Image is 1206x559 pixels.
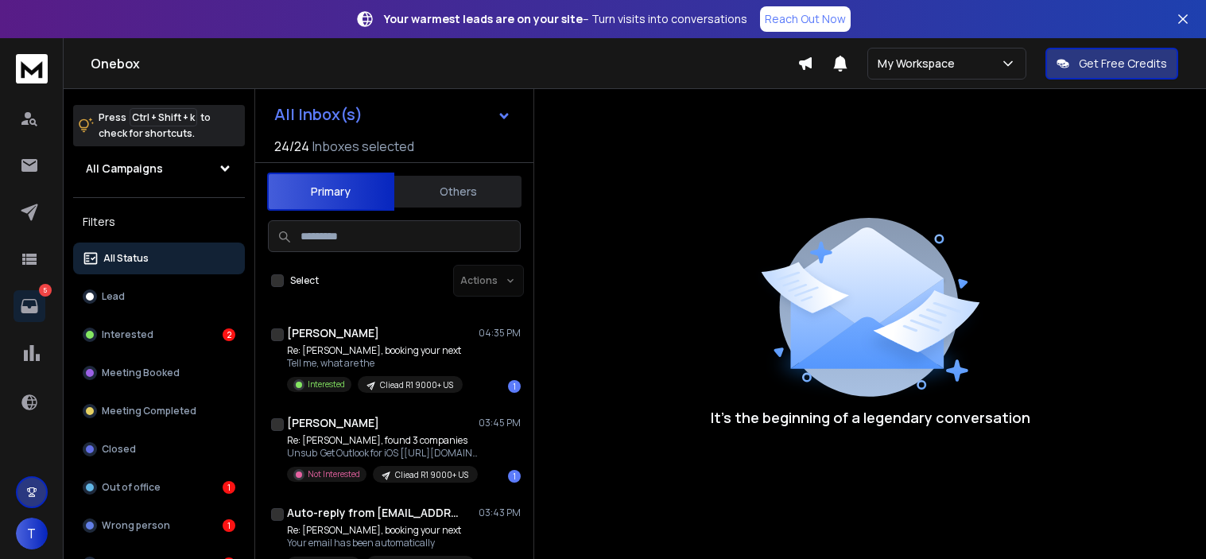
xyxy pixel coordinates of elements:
div: 1 [508,470,521,483]
p: Wrong person [102,519,170,532]
h1: All Campaigns [86,161,163,177]
p: Press to check for shortcuts. [99,110,211,142]
p: Out of office [102,481,161,494]
h1: Auto-reply from [EMAIL_ADDRESS][DOMAIN_NAME] [287,505,462,521]
p: Tell me, what are the [287,357,463,370]
p: 03:43 PM [479,507,521,519]
p: – Turn visits into conversations [384,11,747,27]
p: Meeting Completed [102,405,196,417]
p: Cliead R1 9000+ US [380,379,453,391]
button: All Campaigns [73,153,245,184]
p: Cliead R1 9000+ US [395,469,468,481]
button: Meeting Booked [73,357,245,389]
button: Get Free Credits [1045,48,1178,80]
label: Select [290,274,319,287]
button: T [16,518,48,549]
h1: [PERSON_NAME] [287,325,379,341]
button: Meeting Completed [73,395,245,427]
p: Re: [PERSON_NAME], found 3 companies [287,434,478,447]
button: Primary [267,173,394,211]
p: My Workspace [878,56,961,72]
p: Lead [102,290,125,303]
h1: [PERSON_NAME] [287,415,379,431]
button: Others [394,174,522,209]
p: It’s the beginning of a legendary conversation [711,406,1030,429]
h3: Filters [73,211,245,233]
a: Reach Out Now [760,6,851,32]
div: 2 [223,328,235,341]
span: Ctrl + Shift + k [130,108,197,126]
p: Closed [102,443,136,456]
a: 5 [14,290,45,322]
p: 5 [39,284,52,297]
span: 24 / 24 [274,137,309,156]
p: 03:45 PM [479,417,521,429]
h1: Onebox [91,54,797,73]
button: Lead [73,281,245,312]
p: Re: [PERSON_NAME], booking your next [287,524,475,537]
h1: All Inbox(s) [274,107,363,122]
p: Not Interested [308,468,360,480]
p: Your email has been automatically [287,537,475,549]
button: All Inbox(s) [262,99,524,130]
button: Interested2 [73,319,245,351]
div: 1 [223,519,235,532]
p: Re: [PERSON_NAME], booking your next [287,344,463,357]
img: logo [16,54,48,83]
div: 1 [223,481,235,494]
p: Unsub Get Outlook for iOS [[URL][DOMAIN_NAME]] --------------------------------------------------... [287,447,478,460]
p: Reach Out Now [765,11,846,27]
strong: Your warmest leads are on your site [384,11,583,26]
button: All Status [73,243,245,274]
p: Meeting Booked [102,367,180,379]
button: Closed [73,433,245,465]
button: Wrong person1 [73,510,245,542]
p: Interested [308,378,345,390]
h3: Inboxes selected [312,137,414,156]
p: Interested [102,328,153,341]
button: Out of office1 [73,472,245,503]
p: All Status [103,252,149,265]
p: 04:35 PM [479,327,521,340]
div: 1 [508,380,521,393]
p: Get Free Credits [1079,56,1167,72]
